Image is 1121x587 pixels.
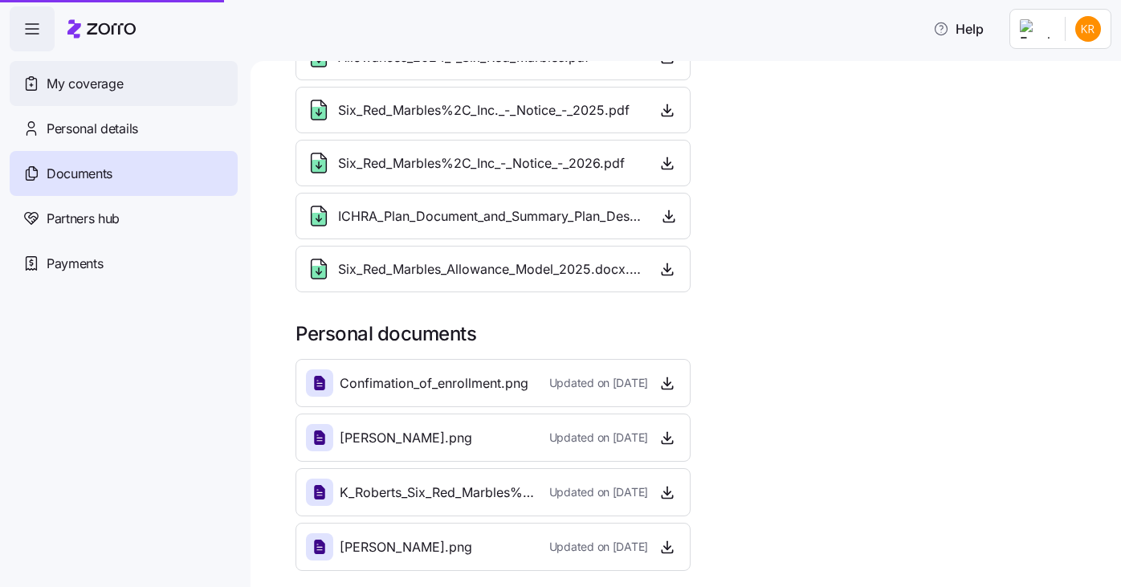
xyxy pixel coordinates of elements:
[338,259,642,279] span: Six_Red_Marbles_Allowance_Model_2025.docx.pdf
[549,430,648,446] span: Updated on [DATE]
[338,206,645,226] span: ICHRA_Plan_Document_and_Summary_Plan_Description_-_2026.pdf
[47,209,120,229] span: Partners hub
[340,428,472,448] span: [PERSON_NAME].png
[10,241,238,286] a: Payments
[10,151,238,196] a: Documents
[920,13,997,45] button: Help
[10,61,238,106] a: My coverage
[933,19,984,39] span: Help
[47,164,112,184] span: Documents
[549,539,648,555] span: Updated on [DATE]
[47,74,123,94] span: My coverage
[340,373,528,393] span: Confimation_of_enrollment.png
[549,484,648,500] span: Updated on [DATE]
[47,119,138,139] span: Personal details
[10,196,238,241] a: Partners hub
[10,106,238,151] a: Personal details
[340,537,472,557] span: [PERSON_NAME].png
[296,321,1099,346] h1: Personal documents
[338,153,625,173] span: Six_Red_Marbles%2C_Inc_-_Notice_-_2026.pdf
[1020,19,1052,39] img: Employer logo
[1075,16,1101,42] img: 4d05b9002db90dfcfae71cbd276e89ce
[549,375,648,391] span: Updated on [DATE]
[338,100,630,120] span: Six_Red_Marbles%2C_Inc._-_Notice_-_2025.pdf
[47,254,103,274] span: Payments
[340,483,536,503] span: K_Roberts_Six_Red_Marbles%2C_Inc._-_Notice_-_2025.pdf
